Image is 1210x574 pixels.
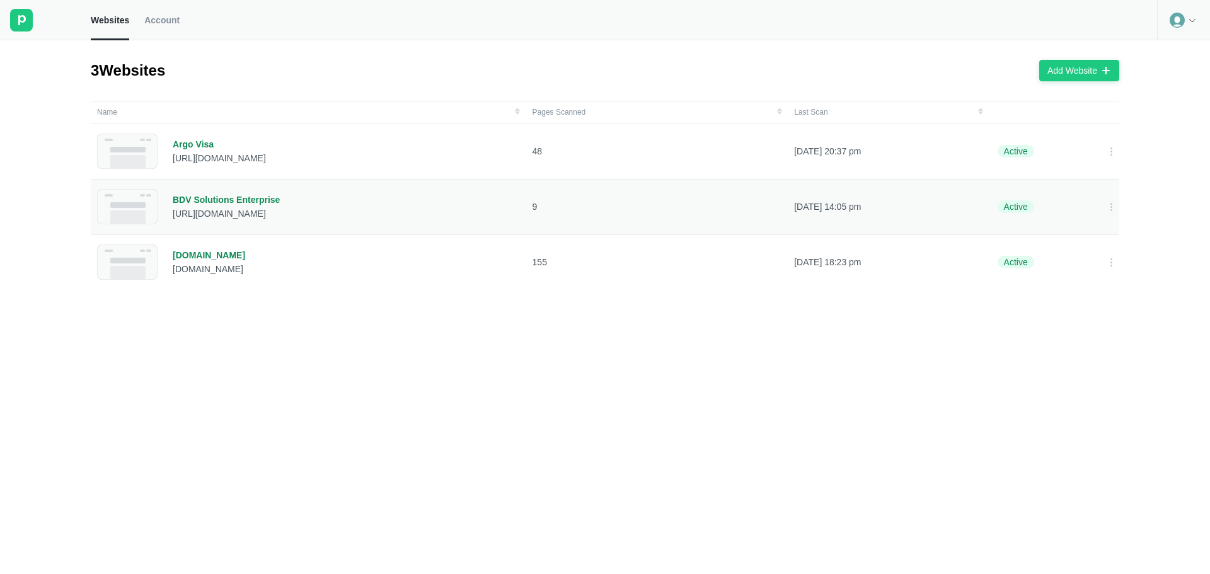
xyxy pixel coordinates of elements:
[794,146,982,157] p: [DATE] 20:37 pm
[91,101,526,123] td: Name
[794,201,982,212] p: [DATE] 14:05 pm
[526,101,788,123] td: Pages Scanned
[788,101,989,123] td: Last Scan
[173,194,280,205] div: BDV Solutions Enterprise
[91,14,129,26] span: Websites
[998,145,1034,158] div: Active
[533,201,782,212] p: 9
[173,139,266,150] div: Argo Visa
[144,14,180,26] span: Account
[533,146,782,157] p: 48
[173,263,245,275] div: [DOMAIN_NAME]
[998,200,1034,213] div: Active
[794,256,982,268] p: [DATE] 18:23 pm
[173,208,280,219] div: [URL][DOMAIN_NAME]
[173,250,245,261] div: [DOMAIN_NAME]
[998,256,1034,268] div: Active
[173,152,266,164] div: [URL][DOMAIN_NAME]
[1047,65,1097,76] div: Add Website
[1039,60,1119,81] button: Add Website
[533,256,782,268] p: 155
[91,60,165,81] div: 3 Websites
